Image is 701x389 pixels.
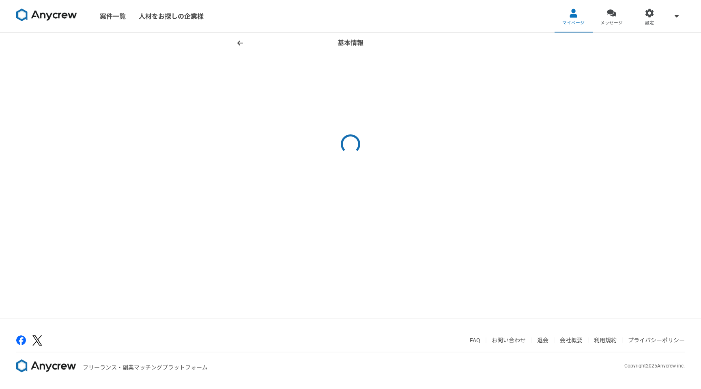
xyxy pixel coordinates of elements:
p: Copyright 2025 Anycrew inc. [624,362,685,370]
a: プライバシーポリシー [628,337,685,344]
a: お問い合わせ [492,337,526,344]
img: facebook-2adfd474.png [16,335,26,345]
img: 8DqYSo04kwAAAAASUVORK5CYII= [16,359,76,372]
span: メッセージ [600,20,623,26]
a: 利用規約 [594,337,617,344]
a: FAQ [470,337,480,344]
img: x-391a3a86.png [32,335,42,346]
h1: 基本情報 [338,38,363,48]
span: 設定 [645,20,654,26]
p: フリーランス・副業マッチングプラットフォーム [83,363,208,372]
span: マイページ [562,20,585,26]
a: 会社概要 [560,337,583,344]
img: 8DqYSo04kwAAAAASUVORK5CYII= [16,9,77,22]
a: 退会 [537,337,548,344]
